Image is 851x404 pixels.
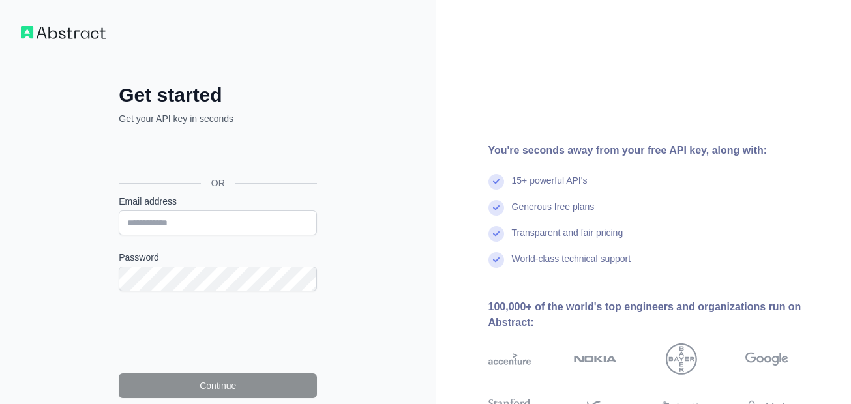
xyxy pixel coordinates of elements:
h2: Get started [119,83,317,107]
div: World-class technical support [512,252,631,278]
div: Transparent and fair pricing [512,226,623,252]
span: OR [201,177,235,190]
img: bayer [666,343,697,375]
div: 100,000+ of the world's top engineers and organizations run on Abstract: [488,299,831,330]
iframe: reCAPTCHA [119,307,317,358]
img: check mark [488,200,504,216]
img: Workflow [21,26,106,39]
img: nokia [574,343,617,375]
p: Get your API key in seconds [119,112,317,125]
label: Password [119,251,317,264]
button: Continue [119,373,317,398]
div: Generous free plans [512,200,595,226]
iframe: Sign in with Google Button [112,139,321,168]
img: check mark [488,226,504,242]
div: 15+ powerful API's [512,174,588,200]
img: check mark [488,174,504,190]
img: accenture [488,343,531,375]
img: google [745,343,788,375]
img: check mark [488,252,504,268]
div: You're seconds away from your free API key, along with: [488,143,831,158]
label: Email address [119,195,317,208]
